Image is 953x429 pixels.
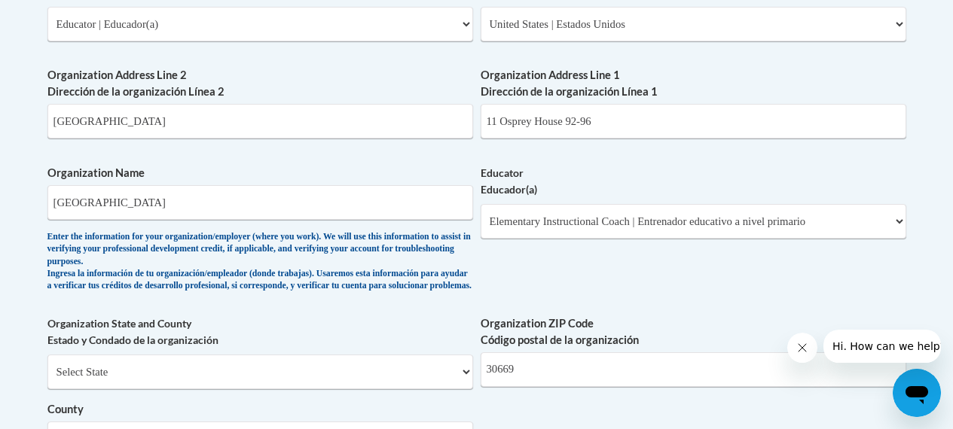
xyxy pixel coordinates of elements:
[481,104,906,138] input: Metadata input
[47,165,473,181] label: Organization Name
[481,165,906,198] label: Educator Educador(a)
[47,231,473,293] div: Enter the information for your organization/employer (where you work). We will use this informati...
[47,185,473,220] input: Metadata input
[481,315,906,348] label: Organization ZIP Code Código postal de la organización
[47,401,473,418] label: County
[47,104,473,138] input: Metadata input
[47,315,473,348] label: Organization State and County Estado y Condado de la organización
[823,330,941,363] iframe: Message from company
[47,67,473,100] label: Organization Address Line 2 Dirección de la organización Línea 2
[787,333,817,363] iframe: Close message
[9,11,122,23] span: Hi. How can we help?
[893,369,941,417] iframe: Button to launch messaging window
[481,67,906,100] label: Organization Address Line 1 Dirección de la organización Línea 1
[481,352,906,387] input: Metadata input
